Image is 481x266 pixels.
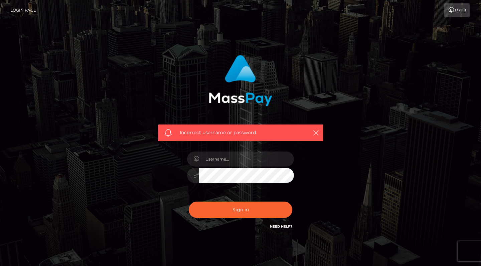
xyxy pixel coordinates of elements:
a: Login [444,3,470,17]
button: Sign in [189,202,292,218]
span: Incorrect username or password. [180,129,302,136]
img: MassPay Login [209,55,272,106]
input: Username... [199,152,294,167]
a: Need Help? [270,224,292,229]
a: Login Page [10,3,36,17]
